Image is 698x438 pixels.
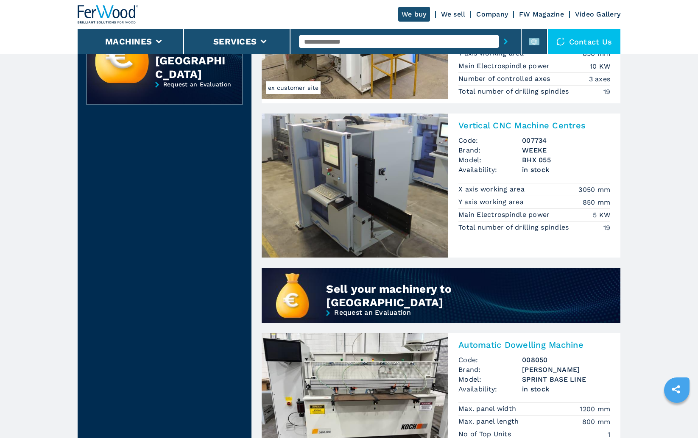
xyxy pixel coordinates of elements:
button: Machines [105,36,152,47]
p: Max. panel width [458,404,518,413]
a: Company [476,10,508,18]
h2: Vertical CNC Machine Centres [458,120,610,130]
em: 19 [603,223,611,233]
button: submit-button [499,32,512,51]
em: 19 [603,87,611,97]
em: 5 KW [593,210,610,220]
p: Main Electrospindle power [458,61,552,71]
div: Contact us [548,29,621,54]
p: Total number of drilling spindles [458,223,571,232]
span: Model: [458,374,522,384]
span: Brand: [458,365,522,374]
h3: BHX 055 [522,155,610,165]
button: Services [213,36,257,47]
p: Total number of drilling spindles [458,87,571,96]
em: 3050 mm [578,185,610,194]
em: 850 mm [583,197,611,207]
span: ex customer site [266,81,321,94]
p: Max. panel length [458,417,521,426]
div: Sell your machinery to [GEOGRAPHIC_DATA] [326,282,561,309]
a: We buy [398,7,430,22]
p: Number of controlled axes [458,74,553,83]
span: Code: [458,136,522,145]
img: Vertical CNC Machine Centres WEEKE BHX 055 [262,114,448,258]
iframe: Chat [662,400,692,432]
p: X axis working area [458,185,527,194]
h2: Automatic Dowelling Machine [458,340,610,350]
span: in stock [522,165,610,175]
a: We sell [441,10,466,18]
em: 10 KW [590,61,610,71]
span: in stock [522,384,610,394]
h3: [PERSON_NAME] [522,365,610,374]
em: 800 mm [582,417,611,427]
h3: 008050 [522,355,610,365]
h3: 007734 [522,136,610,145]
em: 1200 mm [580,404,610,414]
p: Y axis working area [458,197,526,207]
span: Availability: [458,384,522,394]
img: Ferwood [78,5,139,24]
span: Model: [458,155,522,165]
a: Request an Evaluation [86,81,243,111]
em: 3 axes [589,74,611,84]
h3: SPRINT BASE LINE [522,374,610,384]
span: Code: [458,355,522,365]
p: Main Electrospindle power [458,210,552,219]
span: Availability: [458,165,522,175]
h3: WEEKE [522,145,610,155]
a: sharethis [665,379,687,400]
a: Video Gallery [575,10,620,18]
span: Brand: [458,145,522,155]
img: Contact us [556,37,565,46]
a: Vertical CNC Machine Centres WEEKE BHX 055Vertical CNC Machine CentresCode:007734Brand:WEEKEModel... [262,114,620,258]
a: FW Magazine [519,10,564,18]
a: Request an Evaluation [262,309,620,338]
